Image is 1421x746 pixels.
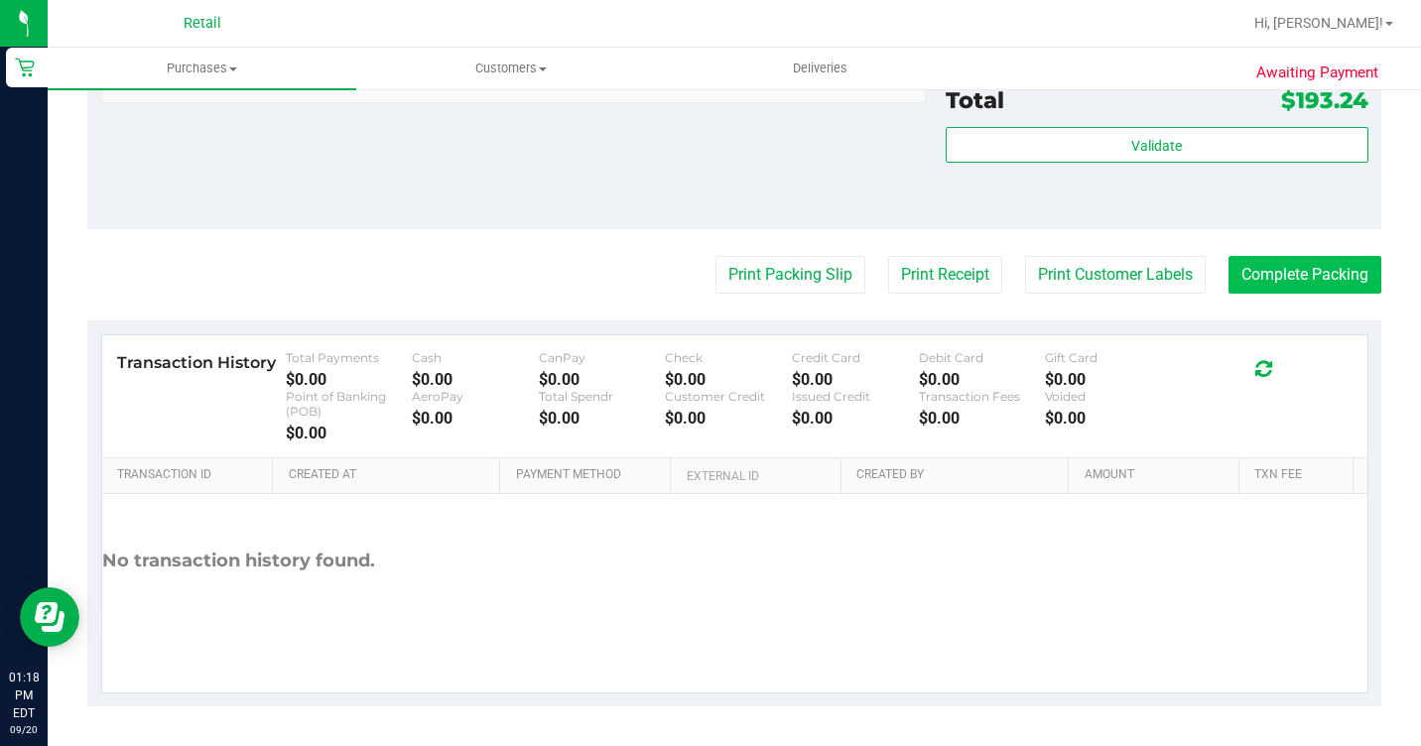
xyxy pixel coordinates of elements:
[946,127,1368,163] button: Validate
[117,467,265,483] a: Transaction ID
[946,86,1004,114] span: Total
[792,370,919,389] div: $0.00
[1045,370,1172,389] div: $0.00
[1045,389,1172,404] div: Voided
[539,389,666,404] div: Total Spendr
[184,15,221,32] span: Retail
[48,60,356,77] span: Purchases
[715,256,865,294] button: Print Packing Slip
[20,587,79,647] iframe: Resource center
[1254,467,1345,483] a: Txn Fee
[919,370,1046,389] div: $0.00
[792,350,919,365] div: Credit Card
[670,458,840,494] th: External ID
[665,409,792,428] div: $0.00
[412,389,539,404] div: AeroPay
[792,389,919,404] div: Issued Credit
[9,722,39,737] p: 09/20
[539,370,666,389] div: $0.00
[286,389,413,419] div: Point of Banking (POB)
[1228,256,1381,294] button: Complete Packing
[792,409,919,428] div: $0.00
[9,669,39,722] p: 01:18 PM EDT
[412,370,539,389] div: $0.00
[1085,467,1231,483] a: Amount
[286,370,413,389] div: $0.00
[412,350,539,365] div: Cash
[1045,350,1172,365] div: Gift Card
[1256,62,1378,84] span: Awaiting Payment
[919,350,1046,365] div: Debit Card
[286,424,413,442] div: $0.00
[766,60,874,77] span: Deliveries
[919,409,1046,428] div: $0.00
[286,350,413,365] div: Total Payments
[1025,256,1206,294] button: Print Customer Labels
[1131,138,1182,154] span: Validate
[412,409,539,428] div: $0.00
[48,48,356,89] a: Purchases
[1281,86,1368,114] span: $193.24
[665,389,792,404] div: Customer Credit
[289,467,492,483] a: Created At
[1045,409,1172,428] div: $0.00
[665,370,792,389] div: $0.00
[919,389,1046,404] div: Transaction Fees
[856,467,1060,483] a: Created By
[665,350,792,365] div: Check
[666,48,974,89] a: Deliveries
[539,409,666,428] div: $0.00
[356,48,665,89] a: Customers
[516,467,663,483] a: Payment Method
[539,350,666,365] div: CanPay
[888,256,1002,294] button: Print Receipt
[102,494,375,628] div: No transaction history found.
[357,60,664,77] span: Customers
[1254,15,1383,31] span: Hi, [PERSON_NAME]!
[15,58,35,77] inline-svg: Retail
